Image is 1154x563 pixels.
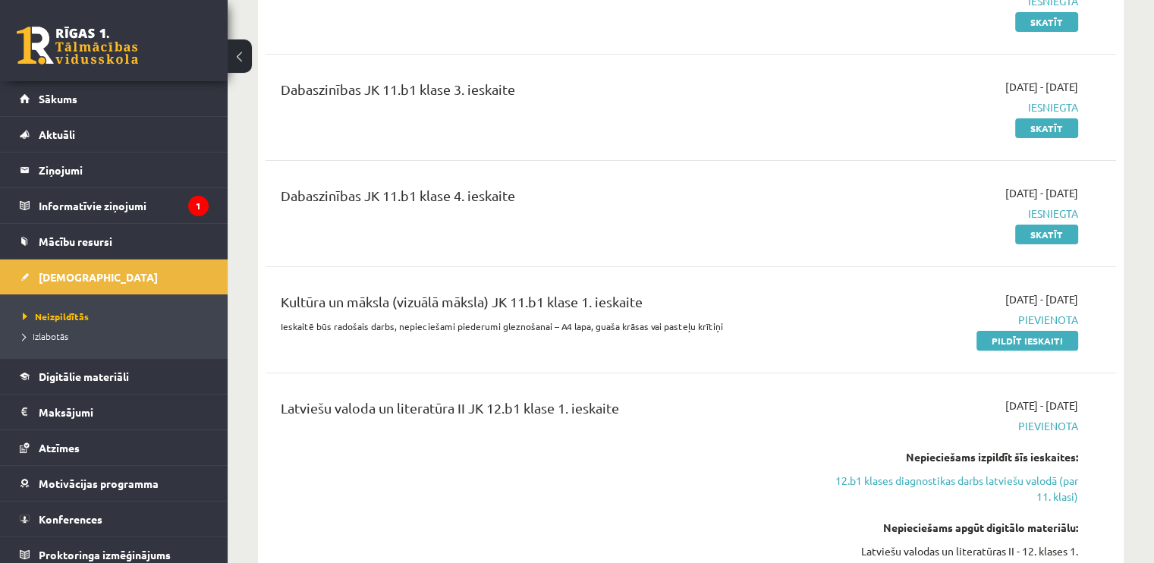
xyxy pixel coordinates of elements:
[39,127,75,141] span: Aktuāli
[828,520,1078,536] div: Nepieciešams apgūt digitālo materiālu:
[828,206,1078,222] span: Iesniegta
[828,473,1078,505] a: 12.b1 klases diagnostikas darbs latviešu valodā (par 11. klasi)
[23,310,89,322] span: Neizpildītās
[828,418,1078,434] span: Pievienota
[1015,118,1078,138] a: Skatīt
[20,430,209,465] a: Atzīmes
[20,502,209,536] a: Konferences
[39,188,209,223] legend: Informatīvie ziņojumi
[281,79,805,107] div: Dabaszinības JK 11.b1 klase 3. ieskaite
[976,331,1078,351] a: Pildīt ieskaiti
[20,466,209,501] a: Motivācijas programma
[828,312,1078,328] span: Pievienota
[281,398,805,426] div: Latviešu valoda un literatūra II JK 12.b1 klase 1. ieskaite
[828,449,1078,465] div: Nepieciešams izpildīt šīs ieskaites:
[39,477,159,490] span: Motivācijas programma
[39,548,171,561] span: Proktoringa izmēģinājums
[23,329,212,343] a: Izlabotās
[20,395,209,429] a: Maksājumi
[281,291,805,319] div: Kultūra un māksla (vizuālā māksla) JK 11.b1 klase 1. ieskaite
[39,370,129,383] span: Digitālie materiāli
[1005,291,1078,307] span: [DATE] - [DATE]
[188,196,209,216] i: 1
[39,441,80,454] span: Atzīmes
[20,117,209,152] a: Aktuāli
[39,395,209,429] legend: Maksājumi
[23,310,212,323] a: Neizpildītās
[20,359,209,394] a: Digitālie materiāli
[1015,12,1078,32] a: Skatīt
[39,234,112,248] span: Mācību resursi
[23,330,68,342] span: Izlabotās
[1005,398,1078,414] span: [DATE] - [DATE]
[20,259,209,294] a: [DEMOGRAPHIC_DATA]
[17,27,138,64] a: Rīgas 1. Tālmācības vidusskola
[1005,79,1078,95] span: [DATE] - [DATE]
[1015,225,1078,244] a: Skatīt
[828,99,1078,115] span: Iesniegta
[39,512,102,526] span: Konferences
[1005,185,1078,201] span: [DATE] - [DATE]
[39,153,209,187] legend: Ziņojumi
[39,270,158,284] span: [DEMOGRAPHIC_DATA]
[20,188,209,223] a: Informatīvie ziņojumi1
[281,319,805,333] p: Ieskaitē būs radošais darbs, nepieciešami piederumi gleznošanai – A4 lapa, guaša krāsas vai paste...
[20,153,209,187] a: Ziņojumi
[20,81,209,116] a: Sākums
[281,185,805,213] div: Dabaszinības JK 11.b1 klase 4. ieskaite
[39,92,77,105] span: Sākums
[20,224,209,259] a: Mācību resursi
